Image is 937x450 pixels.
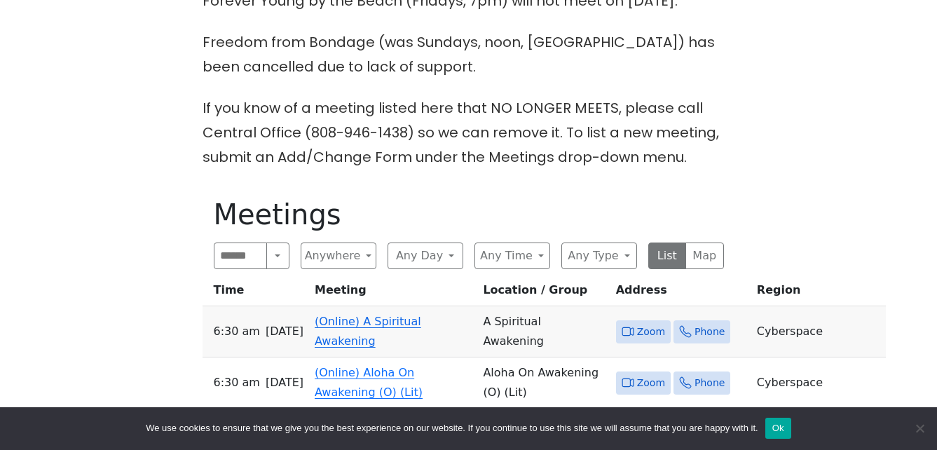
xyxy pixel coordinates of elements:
[695,374,725,392] span: Phone
[474,243,550,269] button: Any Time
[648,243,687,269] button: List
[765,418,791,439] button: Ok
[214,243,268,269] input: Search
[214,322,260,341] span: 6:30 AM
[203,96,735,170] p: If you know of a meeting listed here that NO LONGER MEETS, please call Central Office (808-946-14...
[637,374,665,392] span: Zoom
[266,322,303,341] span: [DATE]
[315,315,421,348] a: (Online) A Spiritual Awakening
[637,323,665,341] span: Zoom
[315,366,423,399] a: (Online) Aloha On Awakening (O) (Lit)
[695,323,725,341] span: Phone
[751,306,886,357] td: Cyberspace
[309,280,477,306] th: Meeting
[388,243,463,269] button: Any Day
[561,243,637,269] button: Any Type
[912,421,926,435] span: No
[751,280,886,306] th: Region
[301,243,376,269] button: Anywhere
[146,421,758,435] span: We use cookies to ensure that we give you the best experience on our website. If you continue to ...
[214,198,724,231] h1: Meetings
[685,243,724,269] button: Map
[203,30,735,79] p: Freedom from Bondage (was Sundays, noon, [GEOGRAPHIC_DATA]) has been cancelled due to lack of sup...
[610,280,751,306] th: Address
[266,373,303,393] span: [DATE]
[203,280,310,306] th: Time
[266,243,289,269] button: Search
[477,280,610,306] th: Location / Group
[477,357,610,409] td: Aloha On Awakening (O) (Lit)
[751,357,886,409] td: Cyberspace
[477,306,610,357] td: A Spiritual Awakening
[214,373,260,393] span: 6:30 AM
